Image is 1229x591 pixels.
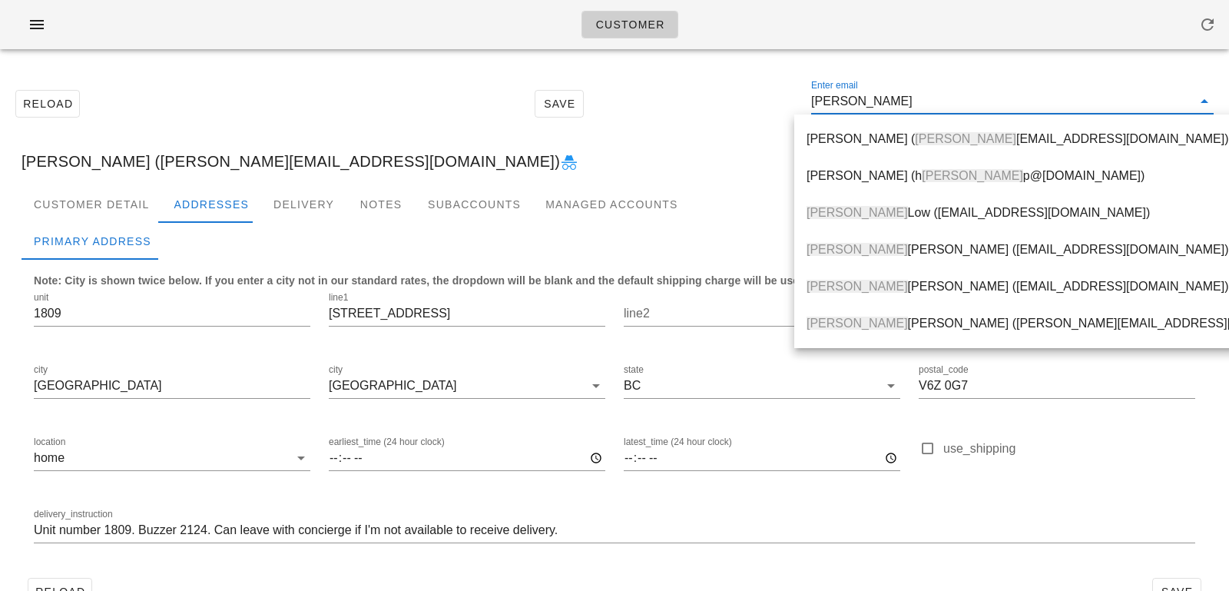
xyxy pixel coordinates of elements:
label: earliest_time (24 hour clock) [329,437,445,448]
button: Reload [15,90,80,118]
div: Managed Accounts [533,186,690,223]
div: [GEOGRAPHIC_DATA] [329,379,457,393]
label: delivery_instruction [34,509,113,520]
div: Notes [346,186,416,223]
label: line1 [329,292,348,304]
div: home [34,451,65,465]
b: Note: City is shown twice below. If you enter a city not in our standard rates, the dropdown will... [34,274,843,287]
label: state [624,364,644,376]
a: Customer [581,11,677,38]
span: [PERSON_NAME] [915,132,1016,145]
label: Enter email [811,80,858,91]
div: Primary Address [22,223,164,260]
span: [PERSON_NAME] [807,280,908,293]
label: location [34,437,65,448]
span: [PERSON_NAME] [922,169,1023,182]
div: Delivery [261,186,346,223]
div: Addresses [161,186,261,223]
label: postal_code [919,364,969,376]
label: latest_time (24 hour clock) [624,437,732,448]
span: [PERSON_NAME] [807,206,908,219]
span: [PERSON_NAME] [807,317,908,330]
div: Customer Detail [22,186,161,223]
button: Save [535,90,584,118]
div: city[GEOGRAPHIC_DATA] [329,374,605,398]
span: [PERSON_NAME] [807,243,908,256]
label: use_shipping [943,441,1195,457]
label: city [34,364,48,376]
div: BC [624,379,641,393]
div: Subaccounts [416,186,533,223]
div: stateBC [624,374,900,398]
span: Customer [595,18,664,31]
div: locationhome [34,446,310,470]
label: unit [34,292,48,304]
div: [PERSON_NAME] ([PERSON_NAME][EMAIL_ADDRESS][DOMAIN_NAME]) [9,137,1220,186]
span: Save [542,98,577,110]
label: city [329,364,343,376]
span: Reload [22,98,73,110]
